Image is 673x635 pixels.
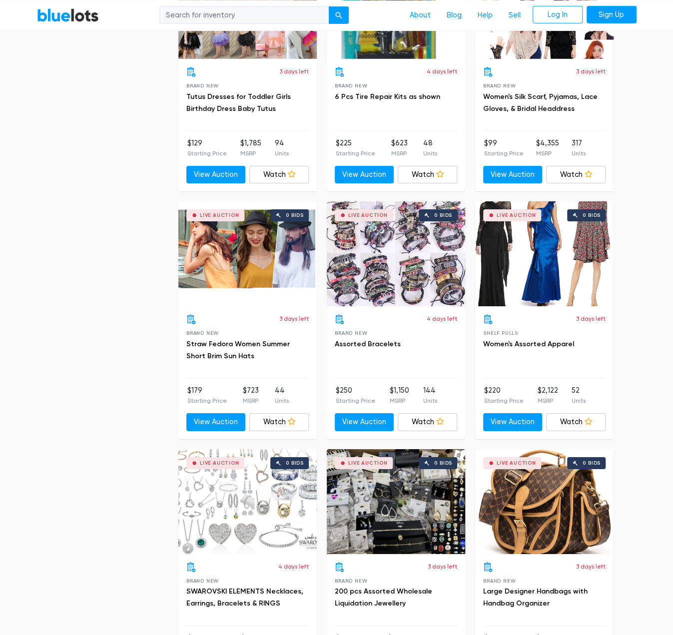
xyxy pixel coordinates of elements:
a: 200 pcs Assorted Wholesale Liquidation Jewellery [335,587,432,608]
li: 144 [423,385,437,405]
a: Live Auction 0 bids [178,201,317,306]
p: Starting Price [336,149,375,158]
p: Units [423,149,437,158]
li: 48 [423,138,437,158]
a: Watch [249,413,309,431]
p: MSRP [537,396,558,405]
div: Live Auction [200,213,239,218]
a: Live Auction 0 bids [475,449,614,554]
p: 3 days left [279,314,309,323]
span: Brand New [335,83,367,88]
a: 6 Pcs Tire Repair Kits as shown [335,92,440,101]
p: Starting Price [187,396,227,405]
a: Straw Fedora Women Summer Short Brim Sun Hats [186,340,290,360]
div: Live Auction [497,461,536,466]
a: View Auction [335,166,394,184]
a: View Auction [186,413,246,431]
li: $1,785 [240,138,261,158]
li: $179 [187,385,227,405]
li: $2,122 [537,385,558,405]
a: Assorted Bracelets [335,340,401,348]
p: Units [423,396,437,405]
a: View Auction [483,413,543,431]
a: SWAROVSKI ELEMENTS Necklaces, Earrings, Bracelets & RINGS [186,587,303,608]
p: MSRP [240,149,261,158]
p: 4 days left [427,67,457,76]
li: $129 [187,138,227,158]
p: MSRP [389,396,409,405]
p: 4 days left [278,562,309,571]
p: 3 days left [576,562,606,571]
div: 0 bids [434,461,452,466]
span: Brand New [335,330,367,336]
a: Tutus Dresses for Toddler Girls Birthday Dress Baby Tutus [186,92,291,113]
li: $220 [484,385,524,405]
p: Starting Price [484,396,524,405]
p: Units [572,396,586,405]
a: Blog [439,5,470,24]
span: Brand New [335,578,367,584]
span: Shelf Pulls [483,330,518,336]
a: Log In [533,5,583,23]
a: Women's Silk Scarf, Pyjamas, Lace Gloves, & Bridal Headdress [483,92,598,113]
div: 0 bids [583,213,601,218]
p: 3 days left [279,67,309,76]
div: 0 bids [286,213,304,218]
a: View Auction [335,413,394,431]
div: Live Auction [348,213,388,218]
li: $4,355 [536,138,559,158]
li: $723 [243,385,259,405]
p: Starting Price [484,149,524,158]
span: Brand New [186,83,219,88]
li: $250 [336,385,375,405]
a: Live Auction 0 bids [327,201,465,306]
span: Brand New [186,578,219,584]
p: Units [275,396,289,405]
a: Help [470,5,501,24]
p: Starting Price [187,149,227,158]
a: Sign Up [587,5,637,23]
li: 317 [572,138,586,158]
li: 44 [275,385,289,405]
a: BlueLots [37,7,99,22]
a: Watch [398,413,457,431]
p: MSRP [243,396,259,405]
a: View Auction [483,166,543,184]
div: Live Auction [497,213,536,218]
li: 94 [275,138,289,158]
a: Watch [546,413,606,431]
div: Live Auction [348,461,388,466]
span: Brand New [186,330,219,336]
li: $623 [391,138,407,158]
a: Live Auction 0 bids [475,201,614,306]
a: Live Auction 0 bids [327,449,465,554]
a: Sell [501,5,529,24]
a: Large Designer Handbags with Handbag Organizer [483,587,588,608]
input: Search for inventory [159,6,329,24]
a: About [402,5,439,24]
p: 3 days left [576,67,606,76]
a: Watch [546,166,606,184]
li: $225 [336,138,375,158]
div: 0 bids [583,461,601,466]
p: 3 days left [576,314,606,323]
p: MSRP [391,149,407,158]
span: Brand New [483,83,516,88]
a: Watch [398,166,457,184]
p: Units [572,149,586,158]
p: Starting Price [336,396,375,405]
a: View Auction [186,166,246,184]
li: $1,150 [389,385,409,405]
a: Women's Assorted Apparel [483,340,574,348]
div: 0 bids [286,461,304,466]
li: $99 [484,138,524,158]
p: 4 days left [427,314,457,323]
p: MSRP [536,149,559,158]
div: 0 bids [434,213,452,218]
a: Live Auction 0 bids [178,449,317,554]
span: Brand New [483,578,516,584]
a: Watch [249,166,309,184]
li: 52 [572,385,586,405]
p: 3 days left [428,562,457,571]
p: Units [275,149,289,158]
